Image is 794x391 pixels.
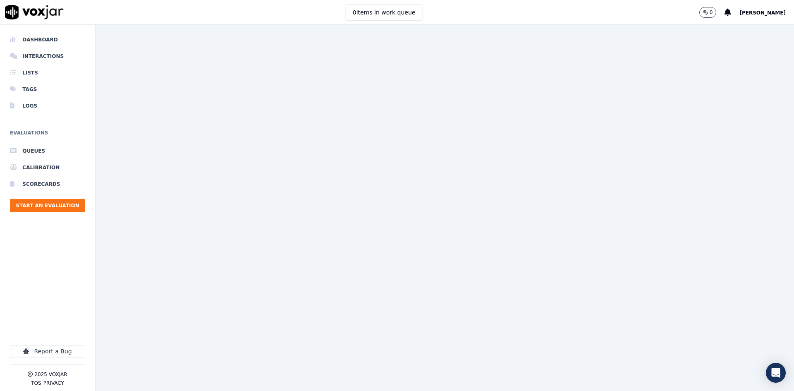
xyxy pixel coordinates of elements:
[5,5,64,19] img: voxjar logo
[31,380,41,386] button: TOS
[739,10,786,16] span: [PERSON_NAME]
[10,128,85,143] h6: Evaluations
[10,199,85,212] button: Start an Evaluation
[10,31,85,48] a: Dashboard
[10,65,85,81] a: Lists
[710,9,713,16] p: 0
[34,371,67,378] p: 2025 Voxjar
[10,176,85,192] a: Scorecards
[10,345,85,357] button: Report a Bug
[346,5,423,20] button: 0items in work queue
[10,143,85,159] a: Queues
[699,7,725,18] button: 0
[766,363,786,383] div: Open Intercom Messenger
[10,159,85,176] a: Calibration
[699,7,717,18] button: 0
[10,81,85,98] a: Tags
[43,380,64,386] button: Privacy
[739,7,794,17] button: [PERSON_NAME]
[10,98,85,114] a: Logs
[10,48,85,65] a: Interactions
